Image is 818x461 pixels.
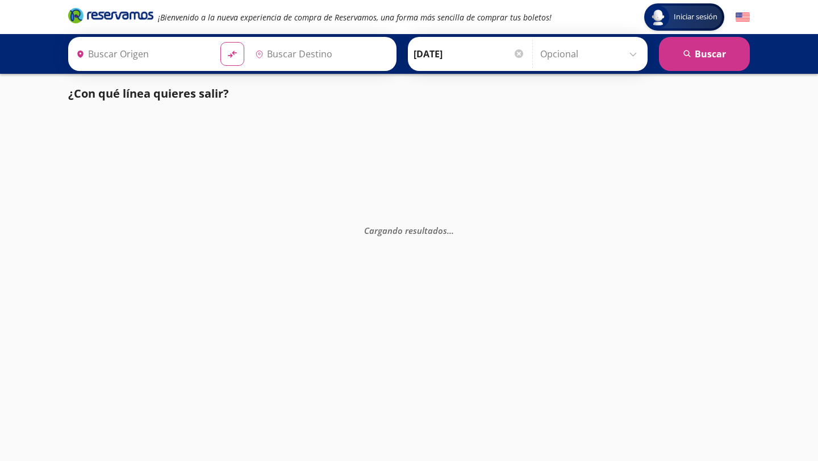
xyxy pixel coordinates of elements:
button: Buscar [659,37,750,71]
span: . [447,225,449,236]
input: Elegir Fecha [414,40,525,68]
span: . [452,225,454,236]
input: Buscar Destino [251,40,390,68]
button: English [736,10,750,24]
em: ¡Bienvenido a la nueva experiencia de compra de Reservamos, una forma más sencilla de comprar tus... [158,12,552,23]
p: ¿Con qué línea quieres salir? [68,85,229,102]
em: Cargando resultados [364,225,454,236]
input: Opcional [540,40,642,68]
i: Brand Logo [68,7,153,24]
a: Brand Logo [68,7,153,27]
span: Iniciar sesión [669,11,722,23]
input: Buscar Origen [72,40,211,68]
span: . [449,225,452,236]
